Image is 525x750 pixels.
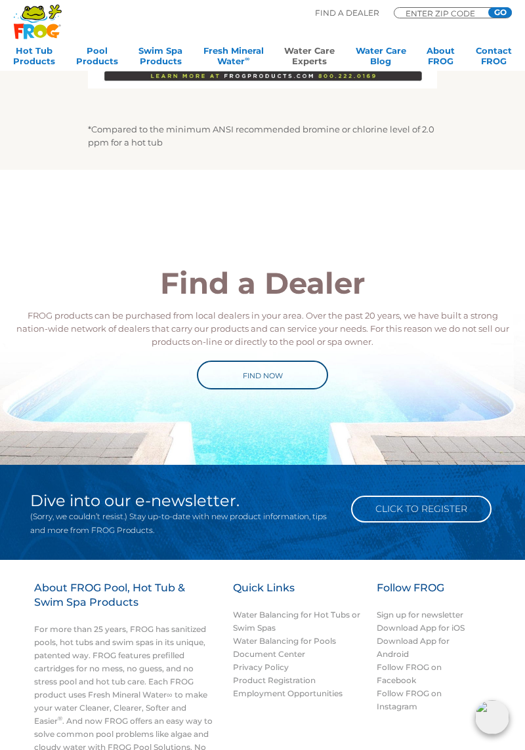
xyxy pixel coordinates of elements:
a: ContactFROG [476,45,512,71]
a: PoolProducts [76,45,118,71]
h3: Quick Links [233,581,366,608]
a: Document Center [233,649,305,659]
a: Water CareBlog [356,45,406,71]
a: Follow FROG on Instagram [377,688,442,711]
a: Follow FROG on Facebook [377,662,442,685]
a: Find Now [197,361,328,389]
a: Water CareExperts [284,45,335,71]
a: Sign up for newsletter [377,610,463,620]
a: Product Registration [233,675,316,685]
input: Zip Code Form [404,10,483,16]
a: Employment Opportunities [233,688,343,698]
a: Hot TubProducts [13,45,55,71]
a: Privacy Policy [233,662,289,672]
p: (Sorry, we couldn’t resist.) Stay up-to-date with new product information, tips and more from FRO... [30,509,337,537]
a: AboutFROG [427,45,455,71]
sup: ∞ [245,55,249,62]
h2: Find a Dealer [13,268,512,298]
h3: About FROG Pool, Hot Tub & Swim Spa Products [34,581,216,623]
a: Water Balancing for Pools [233,636,336,646]
a: Water Balancing for Hot Tubs or Swim Spas [233,610,360,633]
a: Fresh MineralWater∞ [203,45,264,71]
h2: Dive into our e-newsletter. [30,492,337,509]
a: Click to Register [351,496,492,523]
a: Download App for iOS [377,623,465,633]
img: openIcon [475,700,509,734]
input: GO [488,7,512,18]
sup: ® [58,715,62,722]
p: Find A Dealer [315,7,379,19]
a: Download App for Android [377,636,450,659]
h3: Follow FROG [377,581,480,608]
a: Swim SpaProducts [138,45,182,71]
p: *Compared to the minimum ANSI recommended bromine or chlorine level of 2.0 ppm for a hot tub [88,123,437,149]
p: FROG products can be purchased from local dealers in your area. Over the past 20 years, we have b... [13,309,512,348]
